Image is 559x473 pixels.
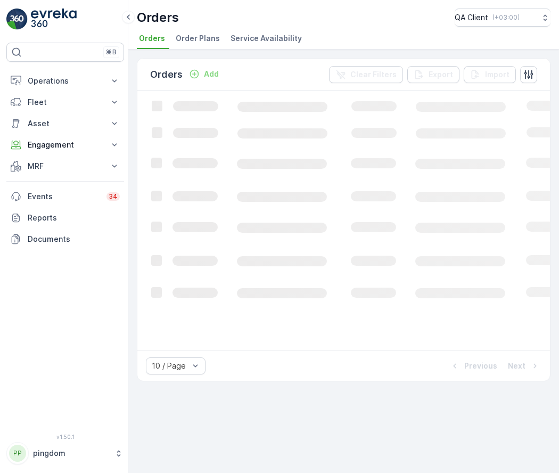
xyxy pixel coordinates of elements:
p: ⌘B [106,48,117,56]
button: Add [185,68,223,80]
p: Export [429,69,453,80]
p: Next [508,361,525,371]
p: Clear Filters [350,69,397,80]
img: logo [6,9,28,30]
p: Events [28,191,100,202]
button: Operations [6,70,124,92]
p: Documents [28,234,120,244]
p: ( +03:00 ) [492,13,520,22]
p: Add [204,69,219,79]
a: Reports [6,207,124,229]
button: Asset [6,113,124,134]
img: logo_light-DOdMpM7g.png [31,9,77,30]
p: Reports [28,213,120,223]
p: Engagement [28,140,103,150]
span: Order Plans [176,33,220,44]
p: 34 [109,192,118,201]
p: Orders [150,67,183,82]
button: Previous [448,360,498,372]
button: MRF [6,156,124,177]
p: QA Client [455,12,488,23]
span: Service Availability [231,33,302,44]
p: Operations [28,76,103,86]
p: Asset [28,118,103,129]
p: Import [485,69,509,80]
button: PPpingdom [6,442,124,464]
a: Documents [6,229,124,250]
div: PP [9,445,26,462]
button: Next [507,360,541,372]
span: v 1.50.1 [6,434,124,440]
span: Orders [139,33,165,44]
button: Engagement [6,134,124,156]
p: Orders [137,9,179,26]
p: Fleet [28,97,103,108]
button: Clear Filters [329,66,403,83]
button: Export [407,66,459,83]
button: QA Client(+03:00) [455,9,550,27]
button: Import [464,66,516,83]
p: MRF [28,161,103,172]
p: pingdom [33,448,109,459]
a: Events34 [6,186,124,207]
button: Fleet [6,92,124,113]
p: Previous [464,361,497,371]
